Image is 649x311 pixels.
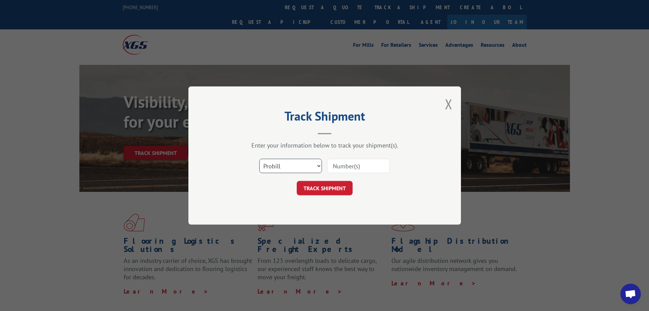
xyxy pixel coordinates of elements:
div: Enter your information below to track your shipment(s). [222,141,427,149]
div: Open chat [620,284,641,304]
input: Number(s) [327,159,390,173]
button: TRACK SHIPMENT [297,181,353,195]
button: Close modal [445,95,452,113]
h2: Track Shipment [222,111,427,124]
